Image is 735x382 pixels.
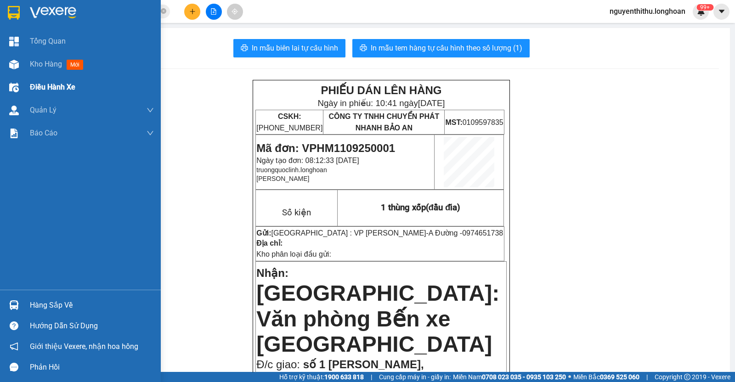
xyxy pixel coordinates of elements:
[321,84,441,96] strong: PHIẾU DÁN LÊN HÀNG
[256,142,395,154] span: Mã đơn: VPHM1109250001
[573,372,639,382] span: Miền Bắc
[697,7,705,16] img: icon-new-feature
[429,229,503,237] span: A Đường -
[256,250,331,258] span: Kho phân loại đầu gửi:
[9,37,19,46] img: dashboard-icon
[9,83,19,92] img: warehouse-icon
[256,229,271,237] strong: Gửi:
[381,202,461,213] span: 1 thùng xốp(đầu đĩa)
[256,358,303,371] span: Đ/c giao:
[256,267,288,279] span: Nhận:
[418,98,445,108] span: [DATE]
[256,239,283,247] strong: Địa chỉ:
[256,157,359,164] span: Ngày tạo đơn: 08:12:33 [DATE]
[30,360,154,374] div: Phản hồi
[256,175,309,182] span: [PERSON_NAME]
[482,373,566,381] strong: 0708 023 035 - 0935 103 250
[352,39,530,57] button: printerIn mẫu tem hàng tự cấu hình theo số lượng (1)
[646,372,648,382] span: |
[684,374,690,380] span: copyright
[210,8,217,15] span: file-add
[600,373,639,381] strong: 0369 525 060
[206,4,222,20] button: file-add
[30,341,138,352] span: Giới thiệu Vexere, nhận hoa hồng
[445,118,462,126] strong: MST:
[279,372,364,382] span: Hỗ trợ kỹ thuật:
[462,229,503,237] span: 0974651738
[426,229,503,237] span: -
[371,372,372,382] span: |
[30,60,62,68] span: Kho hàng
[30,298,154,312] div: Hàng sắp về
[324,373,364,381] strong: 1900 633 818
[147,129,154,137] span: down
[9,60,19,69] img: warehouse-icon
[9,129,19,138] img: solution-icon
[256,166,327,174] span: truongquoclinh.longhoan
[30,127,57,139] span: Báo cáo
[718,7,726,16] span: caret-down
[568,375,571,379] span: ⚪️
[271,229,426,237] span: [GEOGRAPHIC_DATA] : VP [PERSON_NAME]
[256,281,499,356] span: [GEOGRAPHIC_DATA]: Văn phòng Bến xe [GEOGRAPHIC_DATA]
[713,4,729,20] button: caret-down
[256,112,322,132] span: [PHONE_NUMBER]
[278,112,301,120] strong: CSKH:
[379,372,451,382] span: Cung cấp máy in - giấy in:
[696,4,713,11] sup: 209
[360,44,367,53] span: printer
[30,104,57,116] span: Quản Lý
[233,39,345,57] button: printerIn mẫu biên lai tự cấu hình
[241,44,248,53] span: printer
[252,42,338,54] span: In mẫu biên lai tự cấu hình
[10,363,18,371] span: message
[30,35,66,47] span: Tổng Quan
[189,8,196,15] span: plus
[161,7,166,16] span: close-circle
[317,98,445,108] span: Ngày in phiếu: 10:41 ngày
[10,321,18,330] span: question-circle
[602,6,693,17] span: nguyenthithu.longhoan
[371,42,522,54] span: In mẫu tem hàng tự cấu hình theo số lượng (1)
[67,60,83,70] span: mới
[10,342,18,351] span: notification
[147,107,154,114] span: down
[282,208,311,218] span: Số kiện
[8,6,20,20] img: logo-vxr
[9,300,19,310] img: warehouse-icon
[227,4,243,20] button: aim
[161,8,166,14] span: close-circle
[9,106,19,115] img: warehouse-icon
[328,112,439,132] span: CÔNG TY TNHH CHUYỂN PHÁT NHANH BẢO AN
[30,319,154,333] div: Hướng dẫn sử dụng
[232,8,238,15] span: aim
[445,118,503,126] span: 0109597835
[30,81,75,93] span: Điều hành xe
[453,372,566,382] span: Miền Nam
[184,4,200,20] button: plus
